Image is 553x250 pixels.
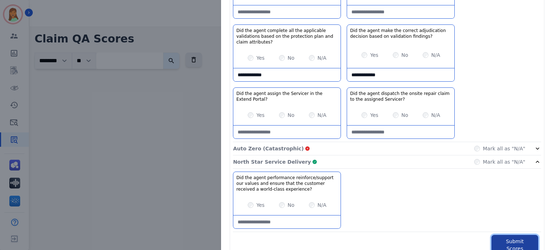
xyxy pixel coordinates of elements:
[236,175,338,192] h3: Did the agent performance reinforce/support our values and ensure that the customer received a wo...
[288,54,295,62] label: No
[370,112,378,119] label: Yes
[288,112,295,119] label: No
[236,91,338,102] h3: Did the agent assign the Servicer in the Extend Portal?
[256,54,265,62] label: Yes
[401,112,408,119] label: No
[431,51,440,59] label: N/A
[431,112,440,119] label: N/A
[233,158,311,165] p: North Star Service Delivery
[483,145,525,152] label: Mark all as "N/A"
[256,201,265,209] label: Yes
[318,201,327,209] label: N/A
[236,28,338,45] h3: Did the agent complete all the applicable validations based on the protection plan and claim attr...
[318,54,327,62] label: N/A
[370,51,378,59] label: Yes
[288,201,295,209] label: No
[483,158,525,165] label: Mark all as "N/A"
[318,112,327,119] label: N/A
[350,28,451,39] h3: Did the agent make the correct adjudication decision based on validation findings?
[233,145,304,152] p: Auto Zero (Catastrophic)
[256,112,265,119] label: Yes
[350,91,451,102] h3: Did the agent dispatch the onsite repair claim to the assigned Servicer?
[401,51,408,59] label: No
